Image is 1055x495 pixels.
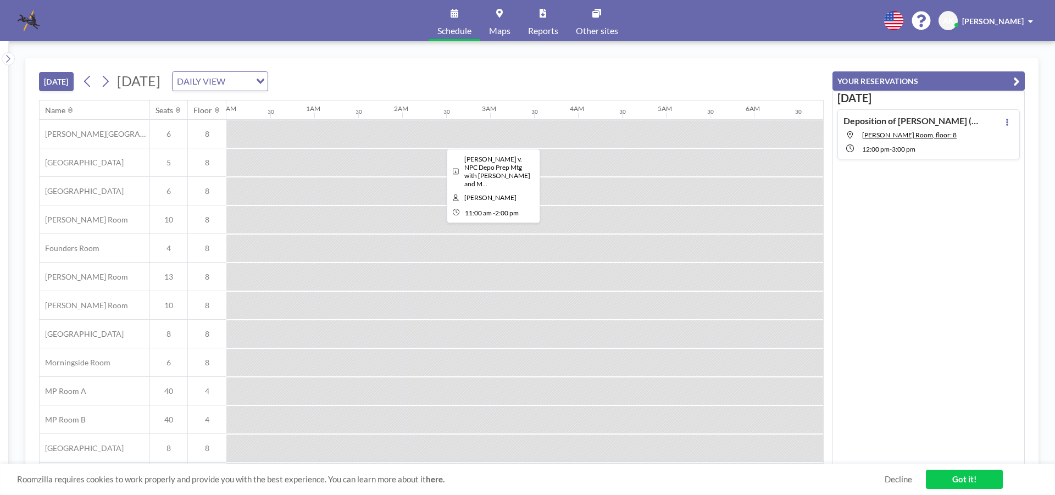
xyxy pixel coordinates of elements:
[188,358,226,368] span: 8
[394,104,408,113] div: 2AM
[188,215,226,225] span: 8
[356,108,362,115] div: 30
[658,104,672,113] div: 5AM
[493,209,495,217] span: -
[570,104,584,113] div: 4AM
[40,386,86,396] span: MP Room A
[746,104,760,113] div: 6AM
[150,301,187,310] span: 10
[40,243,99,253] span: Founders Room
[531,108,538,115] div: 30
[437,26,471,35] span: Schedule
[18,10,40,32] img: organization-logo
[150,443,187,453] span: 8
[426,474,445,484] a: here.
[150,215,187,225] span: 10
[862,131,957,139] span: McGhee Room, floor: 8
[40,215,128,225] span: [PERSON_NAME] Room
[150,272,187,282] span: 13
[150,358,187,368] span: 6
[862,145,890,153] span: 12:00 PM
[40,301,128,310] span: [PERSON_NAME] Room
[943,16,954,26] span: AK
[619,108,626,115] div: 30
[40,272,128,282] span: [PERSON_NAME] Room
[150,129,187,139] span: 6
[188,272,226,282] span: 8
[150,386,187,396] span: 40
[885,474,912,485] a: Decline
[150,186,187,196] span: 6
[40,186,124,196] span: [GEOGRAPHIC_DATA]
[495,209,519,217] span: 2:00 PM
[40,158,124,168] span: [GEOGRAPHIC_DATA]
[188,386,226,396] span: 4
[218,104,236,113] div: 12AM
[150,329,187,339] span: 8
[188,415,226,425] span: 4
[188,243,226,253] span: 8
[175,74,227,88] span: DAILY VIEW
[832,71,1025,91] button: YOUR RESERVATIONS
[188,443,226,453] span: 8
[443,108,450,115] div: 30
[528,26,558,35] span: Reports
[173,72,268,91] div: Search for option
[926,470,1003,489] a: Got it!
[150,158,187,168] span: 5
[576,26,618,35] span: Other sites
[489,26,510,35] span: Maps
[843,115,981,126] h4: Deposition of [PERSON_NAME] (010605.124856) | [PERSON_NAME] [PERSON_NAME] handling
[188,158,226,168] span: 8
[156,105,173,115] div: Seats
[40,129,149,139] span: [PERSON_NAME][GEOGRAPHIC_DATA]
[40,329,124,339] span: [GEOGRAPHIC_DATA]
[188,301,226,310] span: 8
[39,72,74,91] button: [DATE]
[188,186,226,196] span: 8
[117,73,160,89] span: [DATE]
[188,129,226,139] span: 8
[464,155,530,188] span: Davis v. NPC Depo Prep Mtg with Diego and Monica Wingler
[837,91,1020,105] h3: [DATE]
[229,74,249,88] input: Search for option
[40,443,124,453] span: [GEOGRAPHIC_DATA]
[464,193,517,202] span: Monya Pettigrew
[150,243,187,253] span: 4
[795,108,802,115] div: 30
[40,415,86,425] span: MP Room B
[962,16,1024,26] span: [PERSON_NAME]
[465,209,492,217] span: 11:00 AM
[150,415,187,425] span: 40
[890,145,892,153] span: -
[17,474,885,485] span: Roomzilla requires cookies to work properly and provide you with the best experience. You can lea...
[193,105,212,115] div: Floor
[45,105,65,115] div: Name
[268,108,274,115] div: 30
[40,358,110,368] span: Morningside Room
[482,104,496,113] div: 3AM
[707,108,714,115] div: 30
[306,104,320,113] div: 1AM
[892,145,915,153] span: 3:00 PM
[188,329,226,339] span: 8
